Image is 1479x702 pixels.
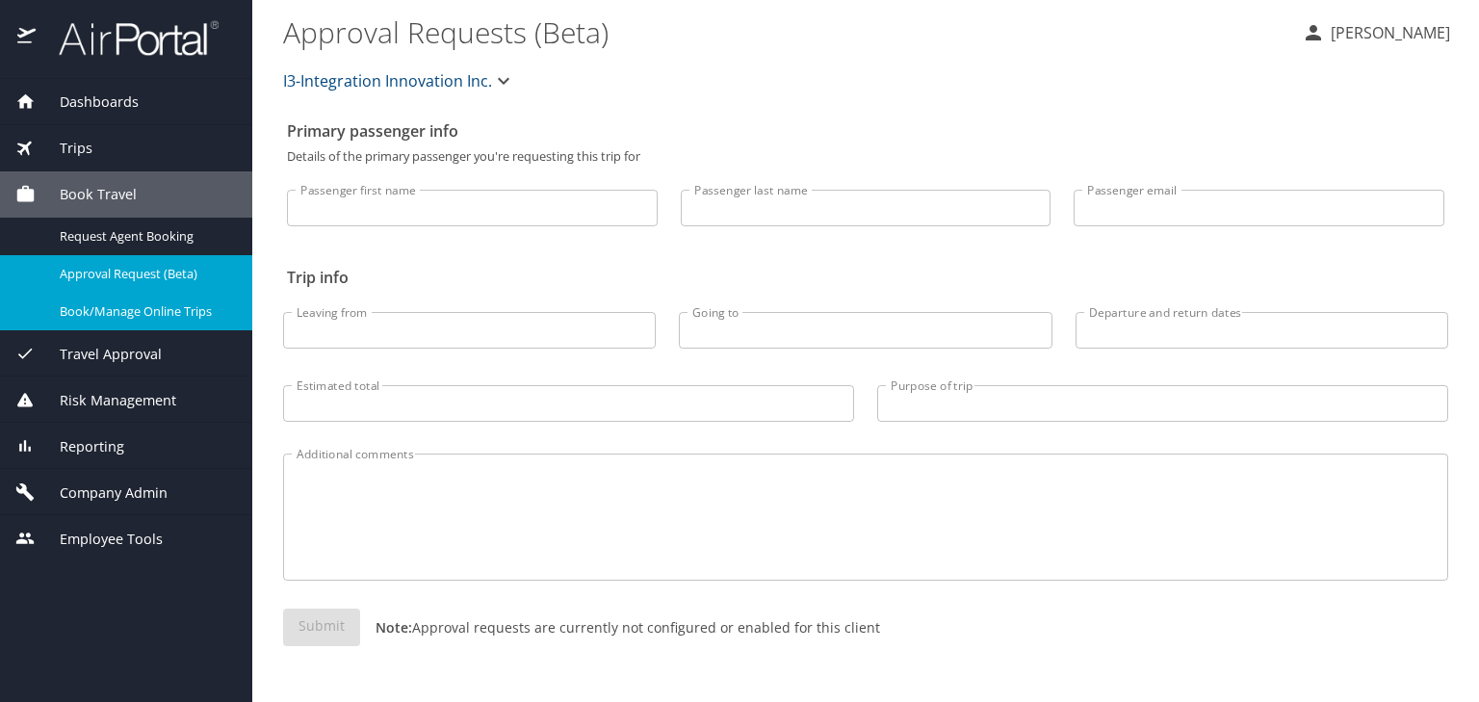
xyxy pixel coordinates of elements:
[17,19,38,57] img: icon-airportal.png
[38,19,219,57] img: airportal-logo.png
[36,390,176,411] span: Risk Management
[36,436,124,457] span: Reporting
[287,150,1444,163] p: Details of the primary passenger you're requesting this trip for
[60,302,229,321] span: Book/Manage Online Trips
[36,482,168,504] span: Company Admin
[36,529,163,550] span: Employee Tools
[60,265,229,283] span: Approval Request (Beta)
[36,184,137,205] span: Book Travel
[275,62,523,100] button: I3-Integration Innovation Inc.
[36,91,139,113] span: Dashboards
[283,2,1286,62] h1: Approval Requests (Beta)
[376,618,412,637] strong: Note:
[36,344,162,365] span: Travel Approval
[60,227,229,246] span: Request Agent Booking
[360,617,880,637] p: Approval requests are currently not configured or enabled for this client
[287,116,1444,146] h2: Primary passenger info
[283,67,492,94] span: I3-Integration Innovation Inc.
[287,262,1444,293] h2: Trip info
[36,138,92,159] span: Trips
[1294,15,1458,50] button: [PERSON_NAME]
[1325,21,1450,44] p: [PERSON_NAME]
